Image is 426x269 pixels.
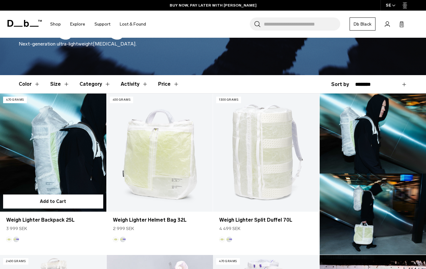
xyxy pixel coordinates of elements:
[50,13,61,35] a: Shop
[6,216,100,224] a: Weigh Lighter Backpack 25L
[70,13,85,35] a: Explore
[19,75,40,93] button: Toggle Filter
[6,237,12,242] button: Diffusion
[113,225,134,232] span: 2 999 SEK
[110,97,133,103] p: 450 grams
[107,94,213,211] a: Weigh Lighter Helmet Bag 32L
[350,17,375,31] a: Db Black
[50,75,70,93] button: Toggle Filter
[226,237,232,242] button: Aurora
[113,216,207,224] a: Weigh Lighter Helmet Bag 32L
[6,225,27,232] span: 3 999 SEK
[120,13,146,35] a: Lost & Found
[93,41,137,47] span: [MEDICAL_DATA].
[46,11,151,38] nav: Main Navigation
[3,258,28,265] p: 2400 grams
[3,195,103,209] button: Add to Cart
[219,237,225,242] button: Diffusion
[213,94,319,211] a: Weigh Lighter Split Duffel 70L
[13,237,19,242] button: Aurora
[113,237,119,242] button: Diffusion
[158,75,179,93] button: Toggle Price
[216,258,240,265] p: 470 grams
[170,2,257,8] a: BUY NOW, PAY LATER WITH [PERSON_NAME]
[121,75,148,93] button: Toggle Filter
[120,237,126,242] button: Aurora
[3,97,27,103] p: 470 grams
[94,13,110,35] a: Support
[219,216,313,224] a: Weigh Lighter Split Duffel 70L
[219,225,240,232] span: 4 499 SEK
[80,75,111,93] button: Toggle Filter
[216,97,241,103] p: 1300 grams
[19,41,93,47] span: Next-generation ultra-lightweight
